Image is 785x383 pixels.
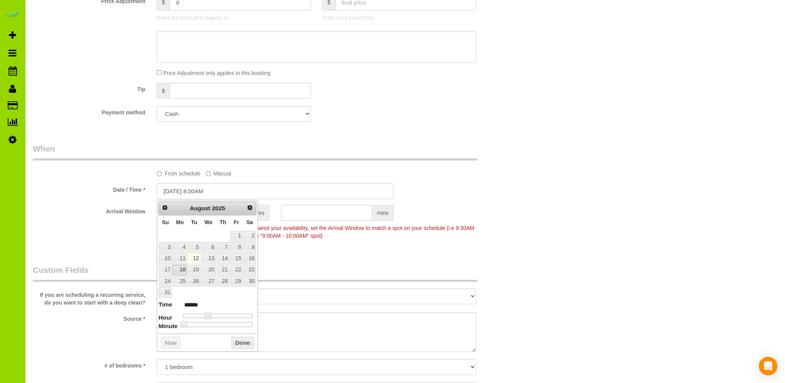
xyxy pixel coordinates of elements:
span: 2025 [212,205,225,211]
a: 31 [159,287,172,298]
a: 5 [188,242,200,252]
span: Thursday [220,219,226,225]
a: 30 [243,276,256,286]
a: 21 [217,265,229,275]
span: Friday [234,219,239,225]
a: 9 [243,242,256,252]
a: 7 [217,242,229,252]
span: Monday [176,219,184,225]
span: mins [372,205,393,221]
p: Enter your Final Price [322,14,476,22]
a: 19 [188,265,200,275]
span: To make this booking count against your availability, set the Arrival Window to match a spot on y... [157,225,474,239]
input: From schedule [157,171,162,176]
label: Manual [206,167,231,177]
a: 4 [173,242,187,252]
span: Price Adjustment only applies to this booking [163,70,270,76]
dt: Time [158,300,172,310]
a: 11 [173,253,187,264]
legend: When [33,143,477,160]
a: 14 [217,253,229,264]
a: 25 [173,276,187,286]
label: Tip [27,83,151,93]
legend: Custom Fields [33,264,477,282]
label: # of bedrooms * [27,359,151,369]
span: Sunday [162,219,169,225]
button: Done [231,337,254,349]
a: 20 [201,265,216,275]
a: 22 [230,265,242,275]
a: 10 [159,253,172,264]
label: Arrival Window [27,205,151,215]
input: MM/DD/YYYY HH:MM [157,183,393,199]
a: 16 [243,253,256,264]
span: Prev [162,204,168,211]
p: Enter the Amount to Adjust, or [157,14,310,22]
a: Prev [159,203,170,213]
span: Saturday [246,219,253,225]
label: Source * [27,312,151,323]
span: Next [247,204,253,211]
button: Now [161,337,181,349]
a: 17 [159,265,172,275]
label: If you are scheduling a recurring service, do you want to start with a deep clean? [27,288,151,306]
a: Next [244,203,255,213]
a: 24 [159,276,172,286]
input: Manual [206,171,211,176]
label: Payment method [27,106,151,116]
a: 18 [173,265,187,275]
a: 1 [230,231,242,241]
span: August [190,205,210,211]
a: 6 [201,242,216,252]
span: Tuesday [191,219,197,225]
a: 2 [243,231,256,241]
a: 15 [230,253,242,264]
label: Date / Time * [27,183,151,194]
a: 3 [159,242,172,252]
a: 23 [243,265,256,275]
a: 8 [230,242,242,252]
label: From schedule [157,167,200,177]
span: hrs [252,205,269,221]
dt: Hour [158,313,172,323]
div: Open Intercom Messenger [759,357,777,375]
a: 28 [217,276,229,286]
dt: Minute [158,322,178,332]
span: Wednesday [205,219,213,225]
a: 26 [188,276,200,286]
a: 13 [201,253,216,264]
a: 29 [230,276,242,286]
a: 12 [188,253,200,264]
span: $ [157,83,170,99]
img: Automaid Logo [5,8,20,19]
a: 27 [201,276,216,286]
